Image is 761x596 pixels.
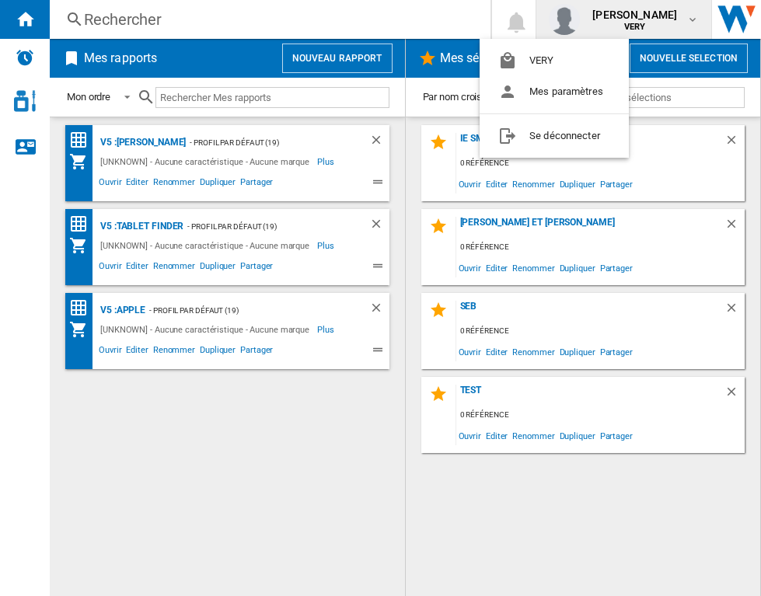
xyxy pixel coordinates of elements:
button: Se déconnecter [480,120,629,152]
button: VERY [480,45,629,76]
button: Mes paramètres [480,76,629,107]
